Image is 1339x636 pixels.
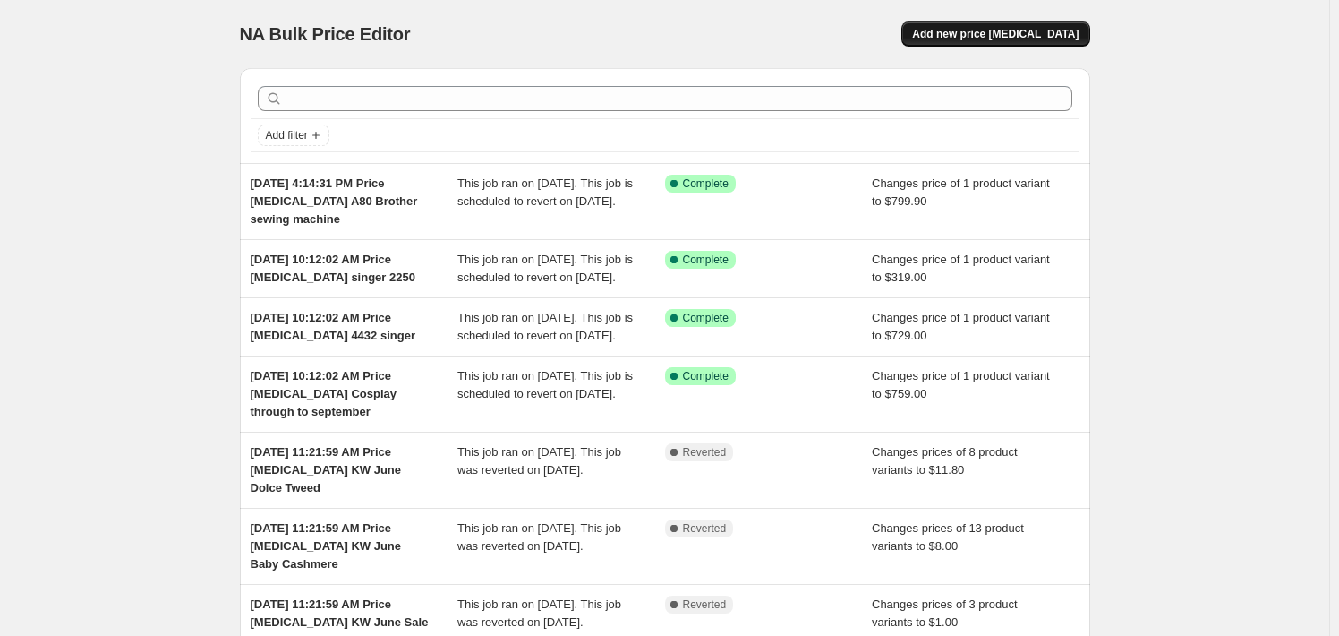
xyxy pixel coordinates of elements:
[457,311,633,342] span: This job ran on [DATE]. This job is scheduled to revert on [DATE].
[912,27,1079,41] span: Add new price [MEDICAL_DATA]
[251,445,402,494] span: [DATE] 11:21:59 AM Price [MEDICAL_DATA] KW June Dolce Tweed
[872,521,1024,553] span: Changes prices of 13 product variants to $8.00
[872,445,1018,477] span: Changes prices of 8 product variants to $11.80
[872,176,1050,208] span: Changes price of 1 product variant to $799.90
[266,128,308,142] span: Add filter
[258,125,329,146] button: Add filter
[683,369,729,383] span: Complete
[251,311,415,342] span: [DATE] 10:12:02 AM Price [MEDICAL_DATA] 4432 singer
[683,176,729,191] span: Complete
[457,176,633,208] span: This job ran on [DATE]. This job is scheduled to revert on [DATE].
[683,597,727,612] span: Reverted
[251,176,418,226] span: [DATE] 4:14:31 PM Price [MEDICAL_DATA] A80 Brother sewing machine
[457,253,633,284] span: This job ran on [DATE]. This job is scheduled to revert on [DATE].
[457,521,621,553] span: This job ran on [DATE]. This job was reverted on [DATE].
[901,21,1089,47] button: Add new price [MEDICAL_DATA]
[683,253,729,267] span: Complete
[240,24,411,44] span: NA Bulk Price Editor
[457,445,621,477] span: This job ran on [DATE]. This job was reverted on [DATE].
[683,445,727,460] span: Reverted
[872,311,1050,342] span: Changes price of 1 product variant to $729.00
[457,597,621,629] span: This job ran on [DATE]. This job was reverted on [DATE].
[872,369,1050,400] span: Changes price of 1 product variant to $759.00
[872,253,1050,284] span: Changes price of 1 product variant to $319.00
[872,597,1018,629] span: Changes prices of 3 product variants to $1.00
[683,311,729,325] span: Complete
[683,521,727,536] span: Reverted
[251,253,415,284] span: [DATE] 10:12:02 AM Price [MEDICAL_DATA] singer 2250
[457,369,633,400] span: This job ran on [DATE]. This job is scheduled to revert on [DATE].
[251,521,402,571] span: [DATE] 11:21:59 AM Price [MEDICAL_DATA] KW June Baby Cashmere
[251,369,397,418] span: [DATE] 10:12:02 AM Price [MEDICAL_DATA] Cosplay through to september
